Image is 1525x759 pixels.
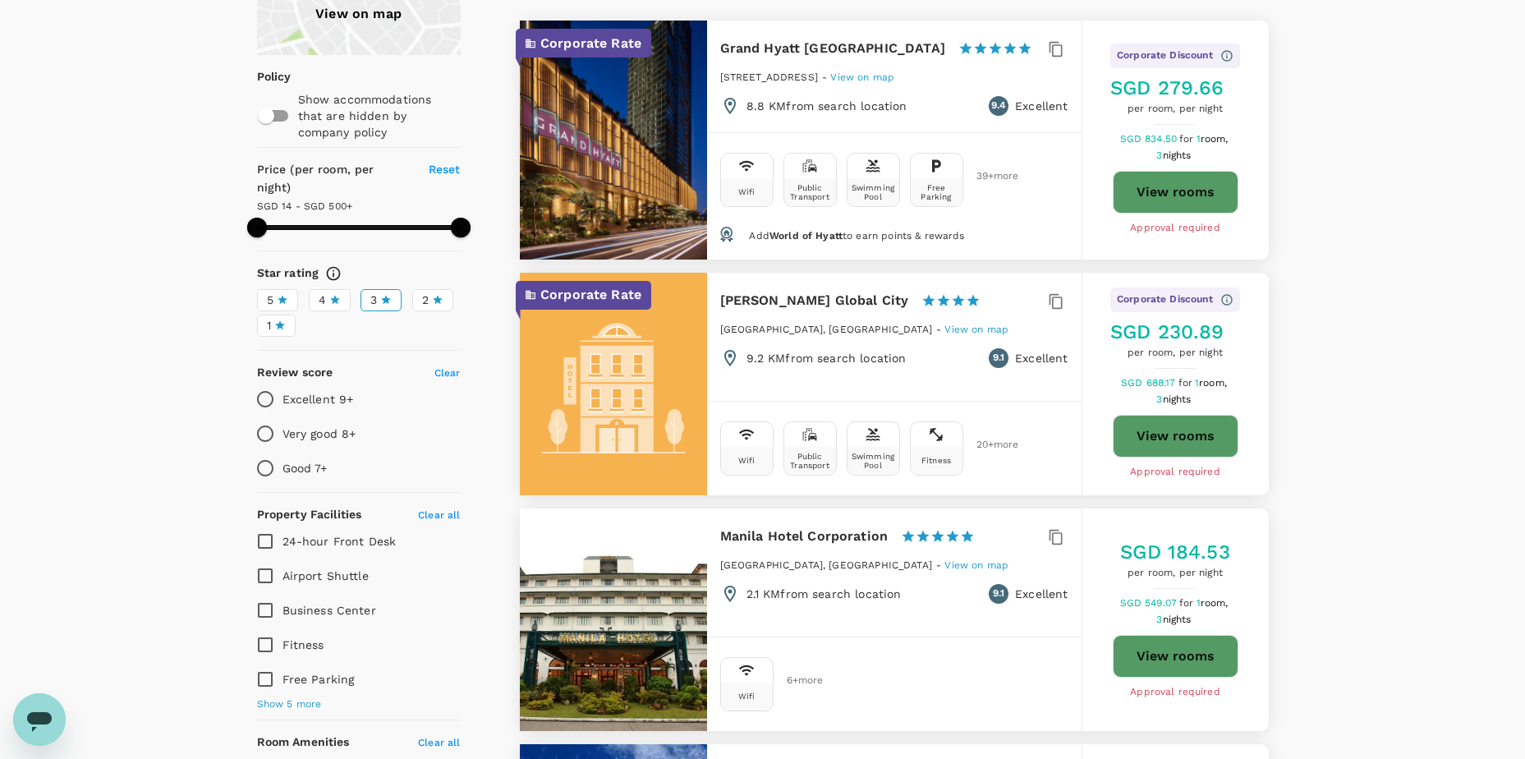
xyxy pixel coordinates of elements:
[1195,377,1229,389] span: 1
[282,535,397,548] span: 24-hour Front Desk
[1163,149,1192,161] span: nights
[1121,377,1178,389] span: SGD 688.17
[1178,377,1195,389] span: for
[936,559,944,571] span: -
[267,317,271,334] span: 1
[1015,350,1068,366] p: Excellent
[944,324,1008,335] span: View on map
[282,673,355,686] span: Free Parking
[540,285,641,305] p: Corporate Rate
[788,183,833,201] div: Public Transport
[1163,393,1192,405] span: nights
[298,91,459,140] p: Show accommodations that are hidden by company policy
[991,98,1006,114] span: 9.4
[720,525,889,548] h6: Manila Hotel Corporation
[769,230,843,241] span: World of Hyatt
[720,37,945,60] h6: Grand Hyatt [GEOGRAPHIC_DATA]
[746,98,907,114] p: 8.8 KM from search location
[944,559,1008,571] span: View on map
[282,569,369,582] span: Airport Shuttle
[1110,75,1240,101] h5: SGD 279.66
[1199,377,1227,389] span: room,
[1015,98,1068,114] p: Excellent
[788,452,833,470] div: Public Transport
[1201,597,1229,609] span: room,
[257,697,322,713] span: Show 5 more
[434,367,461,379] span: Clear
[257,200,353,212] span: SGD 14 - SGD 500+
[370,292,377,309] span: 3
[282,460,328,476] p: Good 7+
[13,693,66,746] iframe: Button to launch messaging window
[1179,133,1196,145] span: for
[851,452,896,470] div: Swimming Pool
[944,558,1008,571] a: View on map
[1130,684,1220,701] span: Approval required
[1156,149,1193,161] span: 3
[830,70,894,83] a: View on map
[746,586,902,602] p: 2.1 KM from search location
[738,187,756,196] div: Wifi
[720,289,909,312] h6: [PERSON_NAME] Global City
[720,559,932,571] span: [GEOGRAPHIC_DATA], [GEOGRAPHIC_DATA]
[944,322,1008,335] a: View on map
[830,71,894,83] span: View on map
[267,292,273,309] span: 5
[720,324,932,335] span: [GEOGRAPHIC_DATA], [GEOGRAPHIC_DATA]
[418,737,460,748] span: Clear all
[1130,464,1220,481] span: Approval required
[1120,597,1180,609] span: SGD 549.07
[1156,393,1193,405] span: 3
[1113,635,1238,678] button: View rooms
[1179,597,1196,609] span: for
[976,439,1001,450] span: 20 + more
[1197,597,1231,609] span: 1
[418,509,460,521] span: Clear all
[1110,319,1240,345] h5: SGD 230.89
[1015,586,1068,602] p: Excellent
[257,364,333,382] h6: Review score
[1110,345,1240,361] span: per room, per night
[738,456,756,465] div: Wifi
[993,586,1004,602] span: 9.1
[1163,614,1192,625] span: nights
[429,163,461,176] span: Reset
[1120,565,1230,582] span: per room, per night
[738,692,756,701] div: Wifi
[540,34,641,53] p: Corporate Rate
[1120,539,1230,565] h5: SGD 184.53
[851,183,896,201] div: Swimming Pool
[282,391,354,407] p: Excellent 9+
[1197,133,1231,145] span: 1
[1117,292,1213,308] span: Corporate Discount
[1120,133,1180,145] span: SGD 834.50
[1110,101,1240,117] span: per room, per night
[746,350,907,366] p: 9.2 KM from search location
[319,292,326,309] span: 4
[422,292,429,309] span: 2
[257,68,268,85] p: Policy
[749,230,964,241] span: Add to earn points & rewards
[1156,614,1193,625] span: 3
[921,456,951,465] div: Fitness
[282,638,324,651] span: Fitness
[257,264,319,283] h6: Star rating
[1117,48,1213,64] span: Corporate Discount
[976,171,1001,182] span: 39 + more
[1130,220,1220,237] span: Approval required
[787,675,811,686] span: 6 + more
[1113,415,1238,458] button: View rooms
[914,183,959,201] div: Free Parking
[257,734,350,752] h6: Room Amenities
[1113,171,1238,214] button: View rooms
[822,71,830,83] span: -
[325,265,342,282] svg: Star ratings are awarded to properties to represent the quality of services, facilities, and amen...
[282,604,376,617] span: Business Center
[1201,133,1229,145] span: room,
[257,506,362,524] h6: Property Facilities
[720,71,818,83] span: [STREET_ADDRESS]
[257,161,410,197] h6: Price (per room, per night)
